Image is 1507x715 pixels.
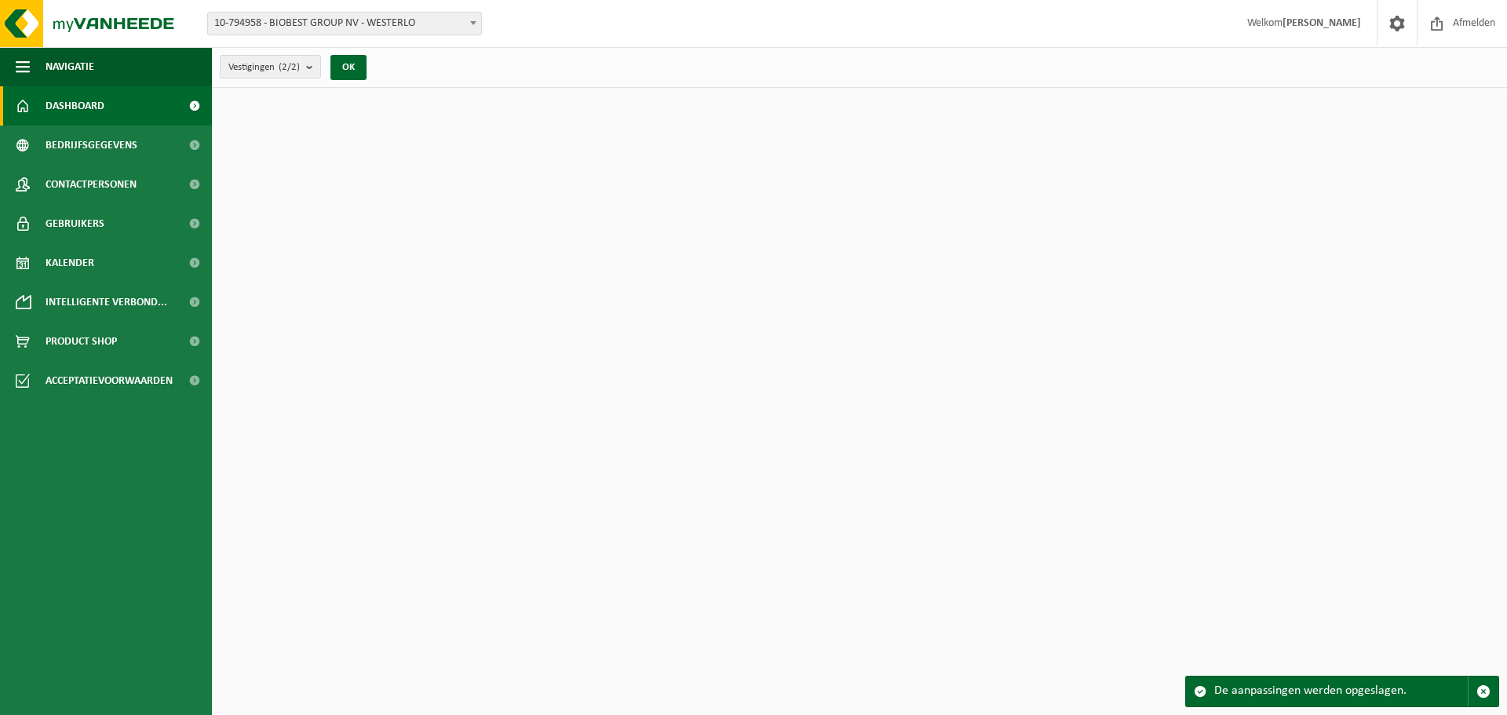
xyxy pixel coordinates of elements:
[228,56,300,79] span: Vestigingen
[330,55,367,80] button: OK
[46,126,137,165] span: Bedrijfsgegevens
[1214,677,1468,706] div: De aanpassingen werden opgeslagen.
[46,322,117,361] span: Product Shop
[46,243,94,283] span: Kalender
[46,47,94,86] span: Navigatie
[46,361,173,400] span: Acceptatievoorwaarden
[207,12,482,35] span: 10-794958 - BIOBEST GROUP NV - WESTERLO
[1283,17,1361,29] strong: [PERSON_NAME]
[46,86,104,126] span: Dashboard
[46,204,104,243] span: Gebruikers
[46,165,137,204] span: Contactpersonen
[279,62,300,72] count: (2/2)
[220,55,321,78] button: Vestigingen(2/2)
[46,283,167,322] span: Intelligente verbond...
[208,13,481,35] span: 10-794958 - BIOBEST GROUP NV - WESTERLO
